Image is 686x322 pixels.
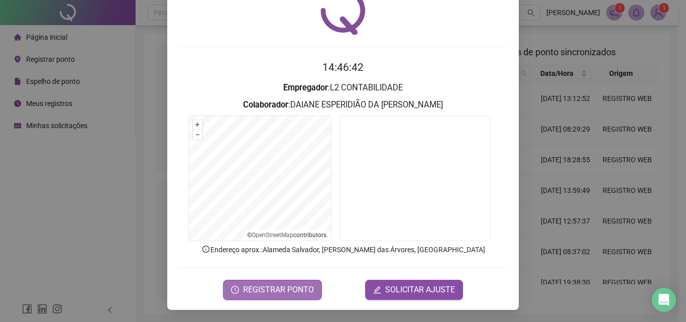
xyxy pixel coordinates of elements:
[231,286,239,294] span: clock-circle
[252,232,293,239] a: OpenStreetMap
[179,81,507,94] h3: : L2 CONTABILIDADE
[247,232,328,239] li: © contributors.
[385,284,455,296] span: SOLICITAR AJUSTE
[652,288,676,312] div: Open Intercom Messenger
[243,284,314,296] span: REGISTRAR PONTO
[201,245,210,254] span: info-circle
[193,130,202,140] button: –
[283,83,328,92] strong: Empregador
[243,100,288,110] strong: Colaborador
[223,280,322,300] button: REGISTRAR PONTO
[322,61,364,73] time: 14:46:42
[193,120,202,130] button: +
[179,98,507,112] h3: : DAIANE ESPERIDIÃO DA [PERSON_NAME]
[365,280,463,300] button: editSOLICITAR AJUSTE
[373,286,381,294] span: edit
[179,244,507,255] p: Endereço aprox. : Alameda Salvador, [PERSON_NAME] das Árvores, [GEOGRAPHIC_DATA]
